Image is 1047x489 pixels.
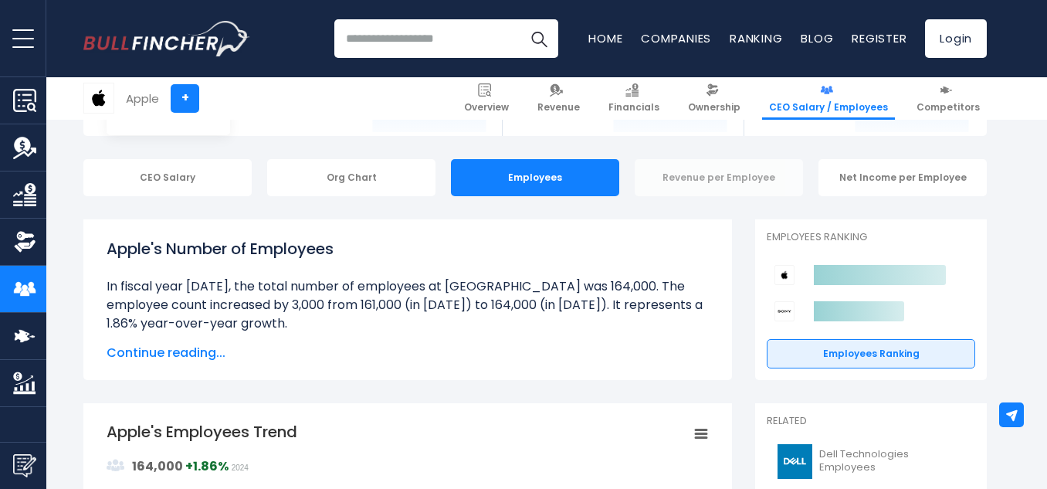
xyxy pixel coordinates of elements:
a: Ownership [681,77,747,120]
span: Overview [464,101,509,114]
img: AAPL logo [84,83,114,113]
a: Employees Ranking [767,339,975,368]
img: graph_employee_icon.svg [107,457,125,475]
span: Dell Technologies Employees [819,448,966,474]
strong: 164,000 [132,457,183,475]
div: Revenue per Employee [635,159,803,196]
span: Financials [608,101,659,114]
a: Go to homepage [83,21,249,56]
a: Competitors [910,77,987,120]
div: CEO Salary [83,159,252,196]
p: Employees Ranking [767,231,975,244]
span: Continue reading... [107,344,709,362]
img: DELL logo [776,444,815,479]
span: Revenue [537,101,580,114]
img: Sony Group Corporation competitors logo [774,301,795,321]
a: Login [925,19,987,58]
a: Home [588,30,622,46]
a: Ranking [730,30,782,46]
a: Overview [457,77,516,120]
a: Companies [641,30,711,46]
h1: Apple's Number of Employees [107,237,709,260]
span: Competitors [917,101,980,114]
span: CEO Salary / Employees [769,101,888,114]
button: Search [520,19,558,58]
div: Net Income per Employee [818,159,987,196]
a: CEO Salary / Employees [762,77,895,120]
li: In fiscal year [DATE], the total number of employees at [GEOGRAPHIC_DATA] was 164,000. The employ... [107,277,709,333]
p: Related [767,415,975,428]
span: 2024 [232,464,249,472]
div: Org Chart [267,159,435,196]
img: Ownership [13,230,36,253]
a: + [171,84,199,113]
div: Employees [451,159,619,196]
strong: 1.86% [193,457,229,475]
img: Bullfincher logo [83,21,250,56]
a: Dell Technologies Employees [767,440,975,483]
a: Financials [601,77,666,120]
a: Revenue [530,77,587,120]
tspan: Apple's Employees Trend [107,421,297,443]
strong: + [185,457,229,475]
span: Ownership [688,101,740,114]
img: Apple competitors logo [774,265,795,285]
a: Register [852,30,906,46]
div: Apple [126,90,159,107]
a: Blog [801,30,833,46]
